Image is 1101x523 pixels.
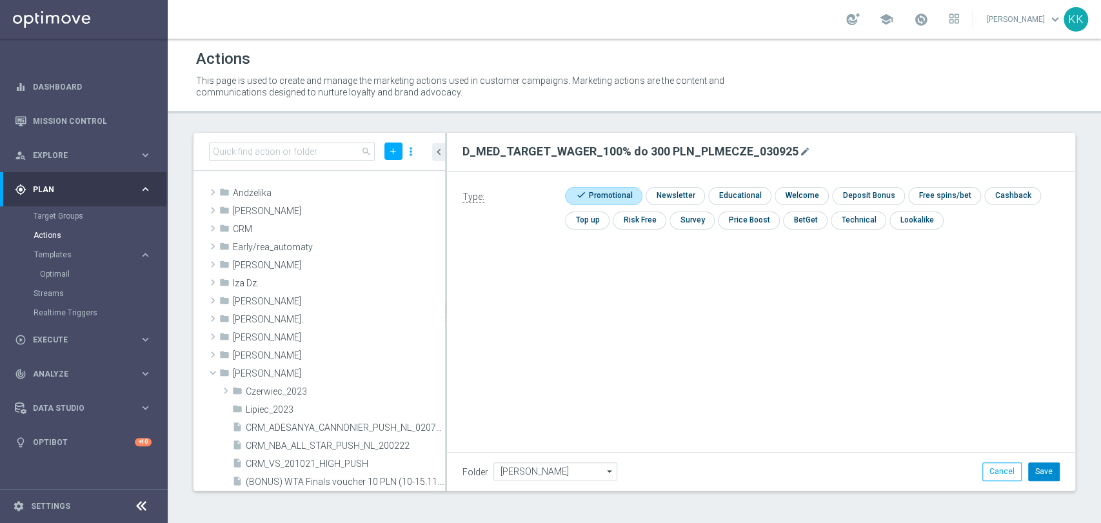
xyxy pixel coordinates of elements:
[196,75,774,98] p: This page is used to create and manage the marketing actions used in customer campaigns. Marketin...
[232,422,243,437] i: insert_drive_file
[34,251,126,259] span: Templates
[800,146,810,157] i: mode_edit
[209,143,375,161] input: Quick find action or folder
[34,250,152,260] button: Templates keyboard_arrow_right
[798,144,811,159] button: mode_edit
[219,241,230,256] i: folder
[31,502,70,510] a: Settings
[388,146,398,156] i: add
[233,242,445,253] span: Early/rea_automaty
[982,462,1022,480] button: Cancel
[33,104,152,138] a: Mission Control
[34,245,166,284] div: Templates
[246,422,445,433] span: CRM_ADESANYA_CANNONIER_PUSH_NL_020722
[361,146,372,157] span: search
[232,404,243,419] i: folder
[233,368,445,379] span: Kasia K.
[1048,12,1062,26] span: keyboard_arrow_down
[15,150,139,161] div: Explore
[15,184,26,195] i: gps_fixed
[34,226,166,245] div: Actions
[34,303,166,322] div: Realtime Triggers
[34,211,134,221] a: Target Groups
[233,296,445,307] span: Justyna B.
[34,288,134,299] a: Streams
[34,284,166,303] div: Streams
[879,12,893,26] span: school
[14,150,152,161] div: person_search Explore keyboard_arrow_right
[246,404,445,415] span: Lipiec_2023
[219,187,230,202] i: folder
[15,104,152,138] div: Mission Control
[14,437,152,448] div: lightbulb Optibot +10
[233,224,445,235] span: CRM
[233,260,445,271] span: El&#x17C;bieta S.
[139,402,152,414] i: keyboard_arrow_right
[14,335,152,345] button: play_circle_outline Execute keyboard_arrow_right
[15,334,139,346] div: Execute
[246,440,445,451] span: CRM_NBA_ALL_STAR_PUSH_NL_200222
[233,188,445,199] span: And&#x17C;elika
[233,332,445,343] span: Kamil N.
[233,350,445,361] span: Kamil R.
[219,331,230,346] i: folder
[15,150,26,161] i: person_search
[404,143,417,161] i: more_vert
[232,476,243,491] i: insert_drive_file
[219,277,230,292] i: folder
[14,369,152,379] button: track_changes Analyze keyboard_arrow_right
[233,206,445,217] span: Antoni L.
[15,368,26,380] i: track_changes
[14,116,152,126] div: Mission Control
[246,459,445,469] span: &#x9; CRM_VS_201021_HIGH_PUSH
[219,259,230,274] i: folder
[40,264,166,284] div: Optimail
[15,437,26,448] i: lightbulb
[15,368,139,380] div: Analyze
[33,404,139,412] span: Data Studio
[33,152,139,159] span: Explore
[33,186,139,193] span: Plan
[14,82,152,92] div: equalizer Dashboard
[232,458,243,473] i: insert_drive_file
[34,206,166,226] div: Target Groups
[139,183,152,195] i: keyboard_arrow_right
[15,402,139,414] div: Data Studio
[34,230,134,241] a: Actions
[1064,7,1088,32] div: KK
[432,143,445,161] button: chevron_left
[219,313,230,328] i: folder
[40,269,134,279] a: Optimail
[196,50,250,68] h1: Actions
[15,70,152,104] div: Dashboard
[139,149,152,161] i: keyboard_arrow_right
[14,403,152,413] button: Data Studio keyboard_arrow_right
[246,386,445,397] span: Czerwiec_2023
[1028,462,1060,480] button: Save
[14,184,152,195] button: gps_fixed Plan keyboard_arrow_right
[139,249,152,261] i: keyboard_arrow_right
[33,70,152,104] a: Dashboard
[13,500,25,512] i: settings
[15,334,26,346] i: play_circle_outline
[139,333,152,346] i: keyboard_arrow_right
[604,463,617,480] i: arrow_drop_down
[15,425,152,459] div: Optibot
[33,336,139,344] span: Execute
[462,144,798,159] h2: D_MED_TARGET_WAGER_100% do 300 PLN_PLMECZE_030925
[246,477,445,488] span: (BONUS) WTA Finals voucher 10 PLN (10-15.11.21)
[233,314,445,325] span: Kamil Ku.
[34,308,134,318] a: Realtime Triggers
[139,368,152,380] i: keyboard_arrow_right
[232,440,243,455] i: insert_drive_file
[15,81,26,93] i: equalizer
[33,425,135,459] a: Optibot
[34,251,139,259] div: Templates
[33,370,139,378] span: Analyze
[233,278,445,289] span: Iza Dz.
